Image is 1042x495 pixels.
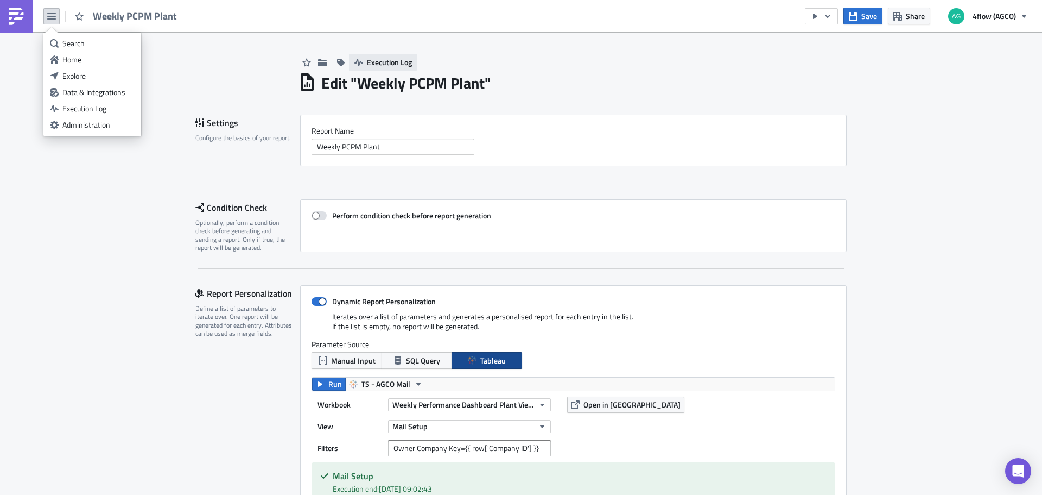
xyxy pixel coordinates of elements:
[332,296,436,307] strong: Dynamic Report Personalization
[312,378,346,391] button: Run
[62,38,135,49] div: Search
[583,399,681,410] span: Open in [GEOGRAPHIC_DATA]
[62,54,135,65] div: Home
[312,352,382,369] button: Manual Input
[942,4,1034,28] button: 4flow (AGCO)
[567,397,684,413] button: Open in [GEOGRAPHIC_DATA]
[331,355,376,366] span: Manual Input
[62,120,135,130] div: Administration
[93,10,178,22] span: Weekly PCPM Plant
[4,4,518,13] body: Rich Text Area. Press ALT-0 for help.
[317,440,383,456] label: Filters
[317,418,383,435] label: View
[388,398,551,411] button: Weekly Performance Dashboard Plant View (PCPM)
[367,57,412,68] span: Execution Log
[388,420,551,433] button: Mail Setup
[382,352,452,369] button: SQL Query
[62,87,135,98] div: Data & Integrations
[345,378,427,391] button: TS - AGCO Mail
[321,73,491,93] h1: Edit " Weekly PCPM Plant "
[195,218,293,252] div: Optionally, perform a condition check before generating and sending a report. Only if true, the r...
[973,10,1016,22] span: 4flow (AGCO)
[888,8,930,24] button: Share
[317,397,383,413] label: Workbook
[312,340,835,349] label: Parameter Source
[361,378,410,391] span: TS - AGCO Mail
[8,8,25,25] img: PushMetrics
[328,378,342,391] span: Run
[906,10,925,22] span: Share
[312,312,835,340] div: Iterates over a list of parameters and generates a personalised report for each entry in the list...
[452,352,522,369] button: Tableau
[843,8,882,24] button: Save
[861,10,877,22] span: Save
[406,355,440,366] span: SQL Query
[333,483,827,494] div: Execution end: [DATE] 09:02:43
[195,285,300,302] div: Report Personalization
[392,421,428,432] span: Mail Setup
[947,7,965,26] img: Avatar
[62,71,135,82] div: Explore
[62,103,135,114] div: Execution Log
[1005,458,1031,484] div: Open Intercom Messenger
[195,304,293,338] div: Define a list of parameters to iterate over. One report will be generated for each entry. Attribu...
[392,399,534,410] span: Weekly Performance Dashboard Plant View (PCPM)
[480,355,506,366] span: Tableau
[388,440,551,456] input: Filter1=Value1&...
[332,210,491,221] strong: Perform condition check before report generation
[195,115,300,131] div: Settings
[195,134,293,142] div: Configure the basics of your report.
[333,472,827,480] h5: Mail Setup
[312,126,835,136] label: Report Nam﻿e
[195,199,300,216] div: Condition Check
[349,54,417,71] button: Execution Log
